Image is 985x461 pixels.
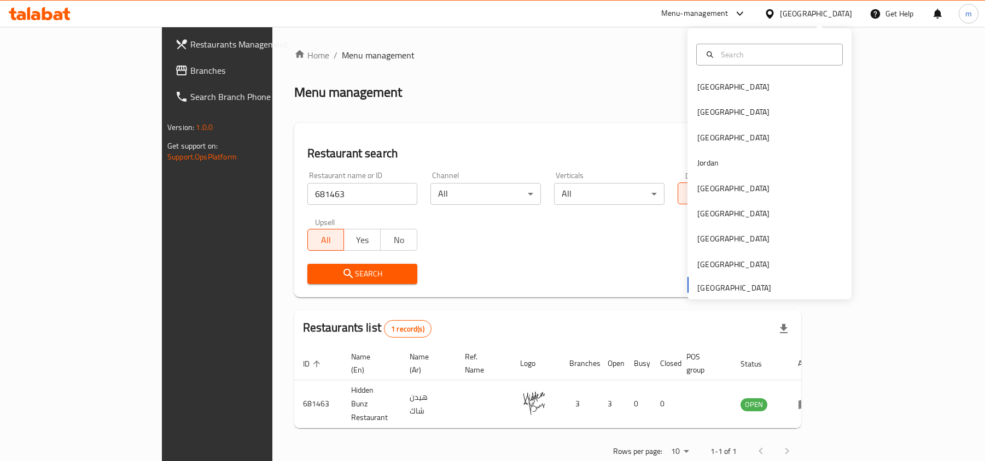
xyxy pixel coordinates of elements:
[697,132,770,144] div: [GEOGRAPHIC_DATA]
[780,8,852,20] div: [GEOGRAPHIC_DATA]
[697,106,770,118] div: [GEOGRAPHIC_DATA]
[625,380,651,428] td: 0
[380,229,417,251] button: No
[798,398,818,411] div: Menu
[190,38,318,51] span: Restaurants Management
[342,380,401,428] td: Hidden Bunz Restaurant
[342,49,415,62] span: Menu management
[307,183,418,205] input: Search for restaurant name or ID..
[741,357,776,370] span: Status
[613,445,662,458] p: Rows per page:
[625,347,651,380] th: Busy
[697,182,770,194] div: [GEOGRAPHIC_DATA]
[167,120,194,134] span: Version:
[667,444,693,460] div: Rows per page:
[683,186,710,202] span: All
[685,172,713,179] label: Delivery
[520,388,547,416] img: Hidden Bunz Restaurant
[166,31,327,57] a: Restaurants Management
[334,49,337,62] li: /
[315,218,335,226] label: Upsell
[965,8,972,20] span: m
[384,320,432,338] div: Total records count
[741,398,767,411] div: OPEN
[599,380,625,428] td: 3
[554,183,665,205] div: All
[686,350,719,376] span: POS group
[789,347,827,380] th: Action
[351,350,388,376] span: Name (En)
[294,49,801,62] nav: breadcrumb
[651,380,678,428] td: 0
[385,232,413,248] span: No
[307,145,788,162] h2: Restaurant search
[710,445,737,458] p: 1-1 of 1
[697,233,770,245] div: [GEOGRAPHIC_DATA]
[303,357,324,370] span: ID
[465,350,498,376] span: Ref. Name
[307,264,418,284] button: Search
[167,139,218,153] span: Get support on:
[716,49,836,61] input: Search
[166,57,327,84] a: Branches
[561,380,599,428] td: 3
[384,324,431,334] span: 1 record(s)
[312,232,340,248] span: All
[697,208,770,220] div: [GEOGRAPHIC_DATA]
[430,183,541,205] div: All
[294,84,402,101] h2: Menu management
[316,267,409,281] span: Search
[167,150,237,164] a: Support.OpsPlatform
[678,182,715,204] button: All
[166,84,327,110] a: Search Branch Phone
[661,7,728,20] div: Menu-management
[343,229,381,251] button: Yes
[697,258,770,270] div: [GEOGRAPHIC_DATA]
[697,157,719,169] div: Jordan
[190,64,318,77] span: Branches
[190,90,318,103] span: Search Branch Phone
[307,229,345,251] button: All
[561,347,599,380] th: Branches
[651,347,678,380] th: Closed
[771,316,797,342] div: Export file
[294,347,827,428] table: enhanced table
[741,398,767,411] span: OPEN
[697,81,770,93] div: [GEOGRAPHIC_DATA]
[511,347,561,380] th: Logo
[410,350,443,376] span: Name (Ar)
[599,347,625,380] th: Open
[196,120,213,134] span: 1.0.0
[303,320,432,338] h2: Restaurants list
[401,380,456,428] td: هيدن شاك
[348,232,376,248] span: Yes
